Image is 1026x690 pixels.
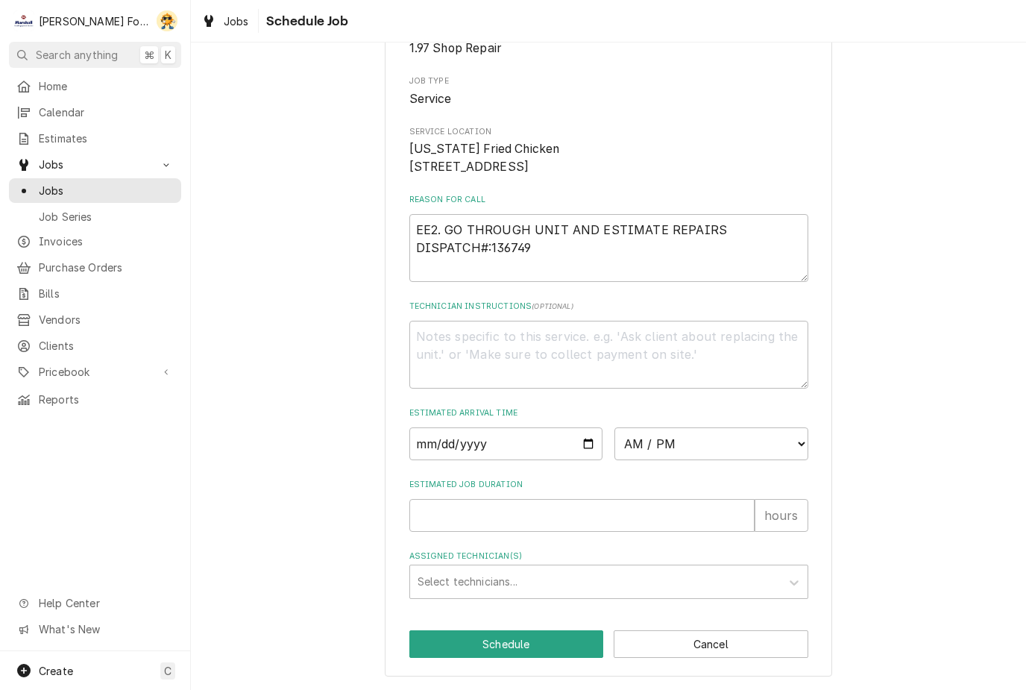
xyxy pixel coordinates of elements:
div: [PERSON_NAME] Food Equipment Service [39,13,148,29]
textarea: EE2. GO THROUGH UNIT AND ESTIMATE REPAIRS DISPATCH#:136749 [409,214,808,282]
label: Estimated Arrival Time [409,407,808,419]
a: Calendar [9,100,181,125]
span: Vendors [39,312,174,327]
div: Estimated Arrival Time [409,407,808,460]
label: Estimated Job Duration [409,479,808,491]
select: Time Select [614,427,808,460]
button: Search anything⌘K [9,42,181,68]
a: Job Series [9,204,181,229]
span: Service [409,92,452,106]
span: Jobs [39,183,174,198]
span: What's New [39,621,172,637]
a: Clients [9,333,181,358]
span: ⌘ [144,47,154,63]
span: [US_STATE] Fried Chicken [STREET_ADDRESS] [409,142,560,174]
button: Cancel [614,630,808,658]
div: Estimated Job Duration [409,479,808,532]
div: Adam Testa's Avatar [157,10,177,31]
span: K [165,47,171,63]
div: Marshall Food Equipment Service's Avatar [13,10,34,31]
label: Technician Instructions [409,301,808,313]
a: Jobs [195,9,255,34]
div: Service Location [409,126,808,176]
div: M [13,10,34,31]
div: Technician Instructions [409,301,808,389]
input: Date [409,427,603,460]
a: Jobs [9,178,181,203]
span: Jobs [39,157,151,172]
a: Go to Pricebook [9,360,181,384]
span: Schedule Job [262,11,349,31]
span: Service Location [409,126,808,138]
span: Pricebook [39,364,151,380]
span: Estimates [39,131,174,146]
label: Assigned Technician(s) [409,551,808,562]
span: Home [39,78,174,94]
label: Reason For Call [409,194,808,206]
span: C [164,663,171,679]
span: Invoices [39,233,174,249]
span: Service Location [409,140,808,175]
span: Search anything [36,47,118,63]
a: Vendors [9,307,181,332]
span: Jobs [224,13,249,29]
div: Button Group [409,630,808,658]
span: ( optional ) [532,302,573,310]
div: Reason For Call [409,194,808,282]
div: hours [755,499,808,532]
a: Invoices [9,229,181,254]
span: Service Type [409,40,808,57]
a: Go to Jobs [9,152,181,177]
a: Estimates [9,126,181,151]
span: Job Type [409,90,808,108]
div: Assigned Technician(s) [409,551,808,599]
a: Reports [9,387,181,412]
a: Bills [9,281,181,306]
span: Purchase Orders [39,260,174,275]
span: Bills [39,286,174,301]
button: Schedule [409,630,604,658]
span: Create [39,665,73,677]
div: AT [157,10,177,31]
a: Go to Help Center [9,591,181,615]
span: Job Type [409,75,808,87]
span: Calendar [39,104,174,120]
span: Help Center [39,595,172,611]
span: Clients [39,338,174,354]
div: Job Type [409,75,808,107]
a: Go to What's New [9,617,181,642]
a: Purchase Orders [9,255,181,280]
div: Button Group Row [409,630,808,658]
a: Home [9,74,181,98]
span: 1.97 Shop Repair [409,41,502,55]
span: Reports [39,392,174,407]
span: Job Series [39,209,174,225]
